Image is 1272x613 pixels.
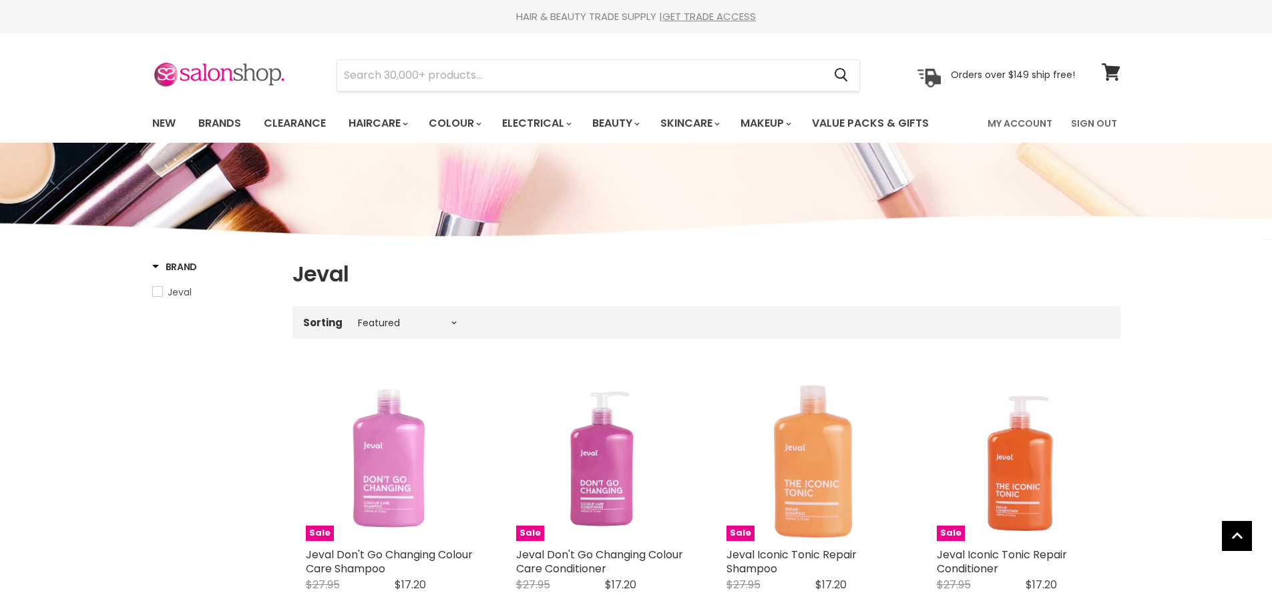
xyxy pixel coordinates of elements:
a: Skincare [650,109,728,137]
h1: Jeval [292,260,1120,288]
img: Jeval Iconic Tonic Repair Conditioner [964,371,1080,541]
a: Jeval Don't Go Changing Colour Care Conditioner Jeval Don't Go Changing Colour Care Conditioner Sale [516,371,686,541]
a: New [142,109,186,137]
span: $27.95 [937,577,971,592]
p: Orders over $149 ship free! [951,69,1075,81]
span: $17.20 [605,577,636,592]
a: Sign Out [1063,109,1125,137]
span: Sale [937,526,965,541]
ul: Main menu [142,104,960,143]
a: Brands [188,109,251,137]
div: HAIR & BEAUTY TRADE SUPPLY | [136,10,1137,23]
a: Value Packs & Gifts [802,109,939,137]
span: $27.95 [726,577,761,592]
a: Jeval Iconic Tonic Repair Conditioner [937,547,1067,576]
h3: Brand [152,260,198,273]
span: $17.20 [815,577,847,592]
a: Clearance [254,109,336,137]
button: Search [824,60,859,91]
span: Sale [726,526,755,541]
span: Sale [306,526,334,541]
input: Search [337,60,824,91]
a: Colour [419,109,489,137]
img: Jeval Don't Go Changing Colour Care Conditioner [540,371,662,541]
span: Jeval [168,285,192,299]
a: Jeval [152,285,276,299]
a: Jeval Don't Go Changing Colour Care Conditioner [516,547,683,576]
a: Jeval Don't Go Changing Colour Care Shampoo Jeval Don't Go Changing Colour Care Shampoo Sale [306,371,476,541]
a: Jeval Iconic Tonic Repair Shampoo [726,547,857,576]
label: Sorting [303,317,343,328]
a: GET TRADE ACCESS [662,9,756,23]
img: Jeval Iconic Tonic Repair Shampoo [726,371,897,541]
nav: Main [136,104,1137,143]
iframe: Gorgias live chat messenger [1205,550,1259,600]
span: Sale [516,526,544,541]
a: Haircare [339,109,416,137]
a: Jeval Iconic Tonic Repair Conditioner Jeval Iconic Tonic Repair Conditioner Sale [937,371,1107,541]
a: Electrical [492,109,580,137]
span: $17.20 [1026,577,1057,592]
span: $27.95 [516,577,550,592]
span: $27.95 [306,577,340,592]
form: Product [337,59,860,91]
span: $17.20 [395,577,426,592]
a: Beauty [582,109,648,137]
a: Makeup [730,109,799,137]
a: Jeval Don't Go Changing Colour Care Shampoo [306,547,473,576]
a: My Account [980,109,1060,137]
img: Jeval Don't Go Changing Colour Care Shampoo [333,371,448,541]
a: Jeval Iconic Tonic Repair Shampoo Jeval Iconic Tonic Repair Shampoo Sale [726,371,897,541]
